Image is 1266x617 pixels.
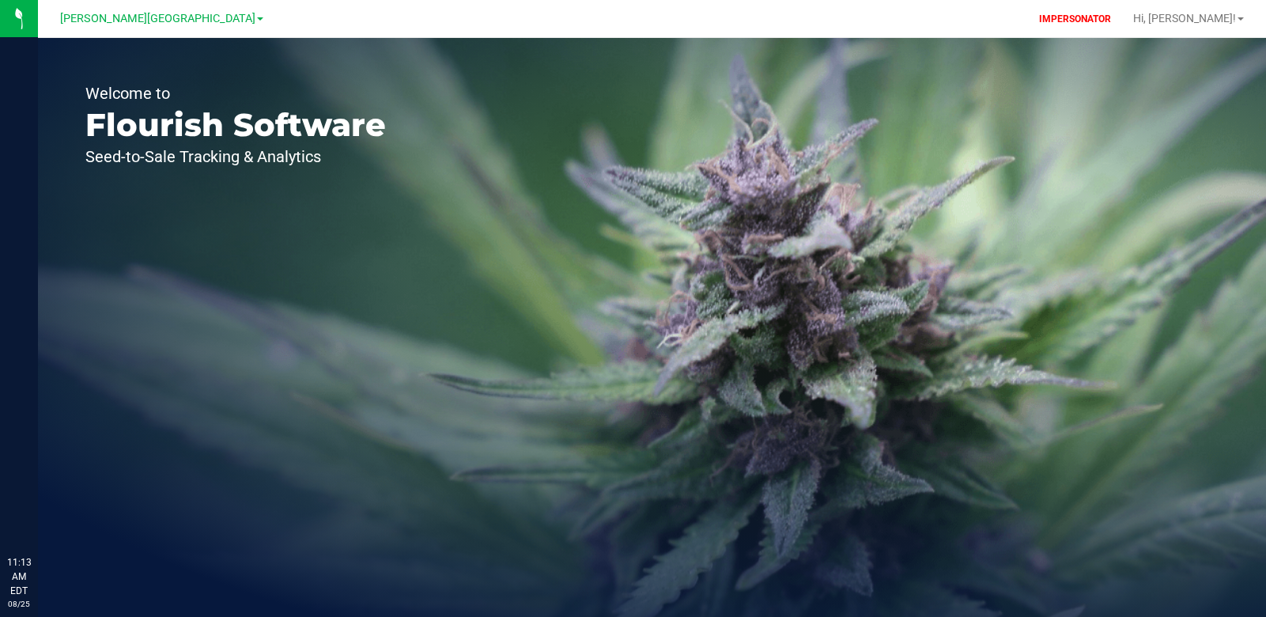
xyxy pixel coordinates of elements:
p: Flourish Software [85,109,386,141]
p: IMPERSONATOR [1033,12,1117,26]
p: 08/25 [7,598,31,610]
p: 11:13 AM EDT [7,555,31,598]
span: Hi, [PERSON_NAME]! [1133,12,1236,25]
span: [PERSON_NAME][GEOGRAPHIC_DATA] [60,12,255,25]
p: Welcome to [85,85,386,101]
p: Seed-to-Sale Tracking & Analytics [85,149,386,165]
